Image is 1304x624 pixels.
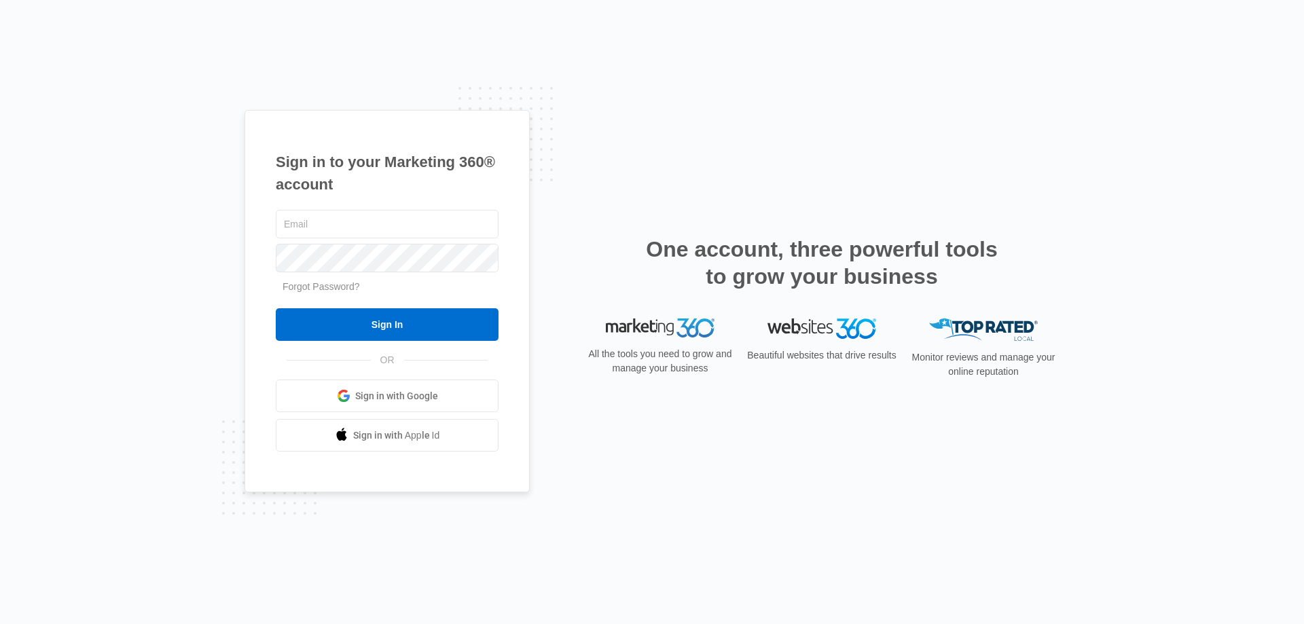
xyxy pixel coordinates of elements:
[606,318,714,337] img: Marketing 360
[355,389,438,403] span: Sign in with Google
[584,347,736,375] p: All the tools you need to grow and manage your business
[746,348,898,363] p: Beautiful websites that drive results
[276,210,499,238] input: Email
[276,380,499,412] a: Sign in with Google
[642,236,1002,290] h2: One account, three powerful tools to grow your business
[276,151,499,196] h1: Sign in to your Marketing 360® account
[283,281,360,292] a: Forgot Password?
[767,318,876,338] img: Websites 360
[371,353,404,367] span: OR
[929,318,1038,341] img: Top Rated Local
[353,428,440,443] span: Sign in with Apple Id
[907,350,1059,379] p: Monitor reviews and manage your online reputation
[276,308,499,341] input: Sign In
[276,419,499,452] a: Sign in with Apple Id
